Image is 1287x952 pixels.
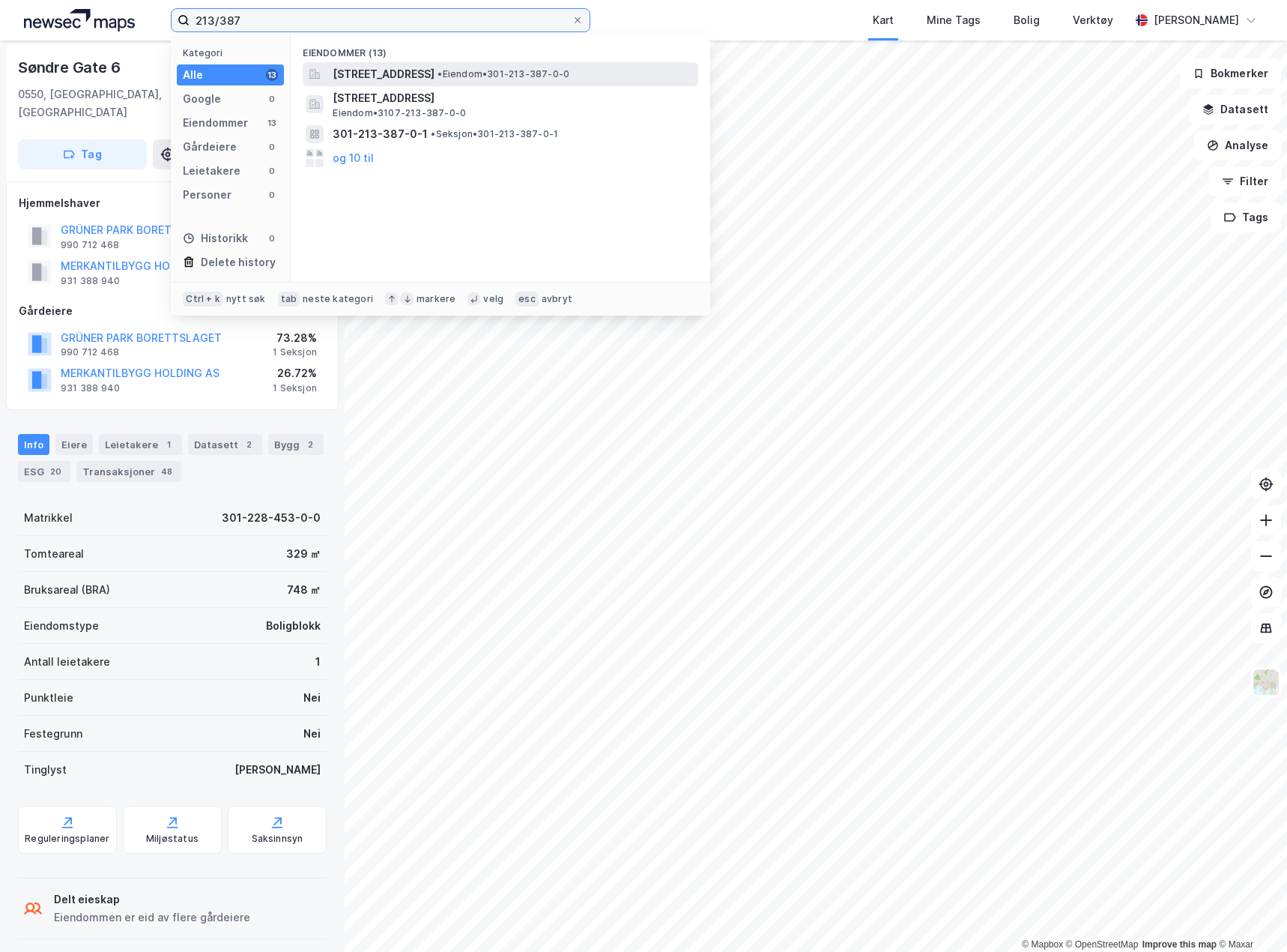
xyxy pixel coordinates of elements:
[266,93,278,105] div: 0
[873,11,894,29] div: Kart
[273,382,317,394] div: 1 Seksjon
[1154,11,1239,29] div: [PERSON_NAME]
[222,509,321,527] div: 301-228-453-0-0
[241,437,256,452] div: 2
[61,239,119,251] div: 990 712 468
[201,253,276,271] div: Delete history
[188,434,262,455] div: Datasett
[234,761,321,779] div: [PERSON_NAME]
[431,128,558,140] span: Seksjon • 301-213-387-0-1
[266,165,278,177] div: 0
[333,107,466,119] span: Eiendom • 3107-213-387-0-0
[24,653,110,671] div: Antall leietakere
[333,65,434,83] span: [STREET_ADDRESS]
[146,833,199,845] div: Miljøstatus
[1022,939,1063,950] a: Mapbox
[542,293,572,305] div: avbryt
[278,292,300,307] div: tab
[1180,58,1281,88] button: Bokmerker
[291,35,710,62] div: Eiendommer (13)
[183,162,240,180] div: Leietakere
[18,85,207,121] div: 0550, [GEOGRAPHIC_DATA], [GEOGRAPHIC_DATA]
[927,11,981,29] div: Mine Tags
[61,275,120,287] div: 931 388 940
[99,434,182,455] div: Leietakere
[1252,668,1280,696] img: Z
[273,364,317,382] div: 26.72%
[303,725,321,743] div: Nei
[61,382,120,394] div: 931 388 940
[24,761,67,779] div: Tinglyst
[266,69,278,81] div: 13
[226,293,266,305] div: nytt søk
[183,114,248,132] div: Eiendommer
[287,581,321,599] div: 748 ㎡
[303,437,318,452] div: 2
[54,891,250,909] div: Delt eieskap
[333,89,692,107] span: [STREET_ADDRESS]
[25,833,109,845] div: Reguleringsplaner
[431,128,435,139] span: •
[1014,11,1040,29] div: Bolig
[24,9,135,31] img: logo.a4113a55bc3d86da70a041830d287a7e.svg
[47,464,64,479] div: 20
[1209,166,1281,196] button: Filter
[266,617,321,635] div: Boligblokk
[268,434,324,455] div: Bygg
[183,90,221,108] div: Google
[1194,130,1281,160] button: Analyse
[76,461,181,482] div: Transaksjoner
[19,302,326,320] div: Gårdeiere
[266,117,278,129] div: 13
[1066,939,1139,950] a: OpenStreetMap
[515,292,539,307] div: esc
[1142,939,1217,950] a: Improve this map
[161,437,176,452] div: 1
[19,194,326,212] div: Hjemmelshaver
[437,68,569,80] span: Eiendom • 301-213-387-0-0
[24,581,110,599] div: Bruksareal (BRA)
[18,55,123,79] div: Søndre Gate 6
[1190,94,1281,124] button: Datasett
[266,232,278,244] div: 0
[273,346,317,358] div: 1 Seksjon
[273,329,317,347] div: 73.28%
[190,9,572,31] input: Søk på adresse, matrikkel, gårdeiere, leietakere eller personer
[24,725,82,743] div: Festegrunn
[61,346,119,358] div: 990 712 468
[158,464,175,479] div: 48
[483,293,503,305] div: velg
[1212,880,1287,952] iframe: Chat Widget
[417,293,455,305] div: markere
[183,229,248,247] div: Historikk
[286,545,321,563] div: 329 ㎡
[183,186,231,204] div: Personer
[266,189,278,201] div: 0
[1212,880,1287,952] div: Kontrollprogram for chat
[333,125,428,143] span: 301-213-387-0-1
[333,149,374,167] button: og 10 til
[183,292,223,307] div: Ctrl + k
[55,434,93,455] div: Eiere
[18,434,49,455] div: Info
[24,545,84,563] div: Tomteareal
[266,141,278,153] div: 0
[1211,202,1281,232] button: Tags
[303,293,373,305] div: neste kategori
[24,617,99,635] div: Eiendomstype
[24,509,73,527] div: Matrikkel
[252,833,303,845] div: Saksinnsyn
[24,689,73,707] div: Punktleie
[18,461,70,482] div: ESG
[183,138,237,156] div: Gårdeiere
[303,689,321,707] div: Nei
[437,68,442,79] span: •
[18,139,147,169] button: Tag
[54,909,250,927] div: Eiendommen er eid av flere gårdeiere
[183,47,284,58] div: Kategori
[1073,11,1113,29] div: Verktøy
[315,653,321,671] div: 1
[183,66,203,84] div: Alle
